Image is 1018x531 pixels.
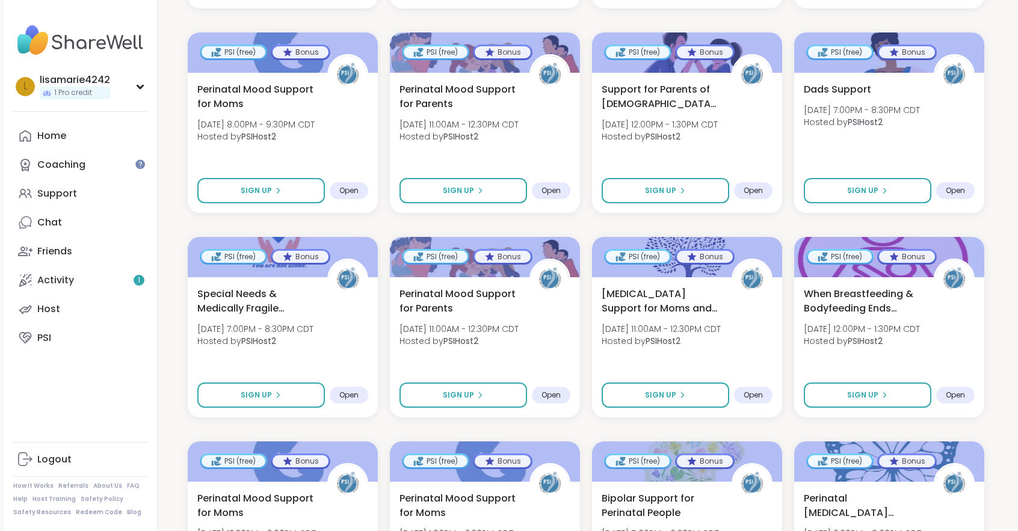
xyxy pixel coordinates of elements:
[58,482,88,490] a: Referrals
[541,390,561,400] span: Open
[879,455,935,467] div: Bonus
[13,508,71,517] a: Safety Resources
[202,455,265,467] div: PSI (free)
[399,130,519,143] span: Hosted by
[339,186,359,195] span: Open
[135,159,145,169] iframe: Spotlight
[13,324,147,352] a: PSI
[127,482,140,490] a: FAQ
[399,323,519,335] span: [DATE] 11:00AM - 12:30PM CDT
[804,323,920,335] span: [DATE] 12:00PM - 1:30PM CDT
[848,116,883,128] b: PSIHost2
[127,508,141,517] a: Blog
[202,251,265,263] div: PSI (free)
[733,260,771,298] img: PSIHost2
[37,302,60,316] div: Host
[808,251,872,263] div: PSI (free)
[273,455,329,467] div: Bonus
[879,251,935,263] div: Bonus
[13,121,147,150] a: Home
[733,56,771,93] img: PSIHost2
[13,179,147,208] a: Support
[602,335,721,347] span: Hosted by
[273,46,329,58] div: Bonus
[946,390,965,400] span: Open
[197,82,314,111] span: Perinatal Mood Support for Moms
[677,46,733,58] div: Bonus
[37,187,77,200] div: Support
[404,46,467,58] div: PSI (free)
[37,274,74,287] div: Activity
[339,390,359,400] span: Open
[541,186,561,195] span: Open
[273,251,329,263] div: Bonus
[804,82,871,97] span: Dads Support
[404,251,467,263] div: PSI (free)
[936,56,973,93] img: PSIHost2
[329,465,366,502] img: PSIHost2
[197,178,325,203] button: Sign Up
[241,390,272,401] span: Sign Up
[93,482,122,490] a: About Us
[37,216,62,229] div: Chat
[677,455,733,467] div: Bonus
[602,287,718,316] span: [MEDICAL_DATA] Support for Moms and Birthing People
[475,455,531,467] div: Bonus
[197,130,315,143] span: Hosted by
[13,295,147,324] a: Host
[733,465,771,502] img: PSIHost2
[241,185,272,196] span: Sign Up
[399,287,516,316] span: Perinatal Mood Support for Parents
[81,495,123,503] a: Safety Policy
[646,130,680,143] b: PSIHost2
[602,178,729,203] button: Sign Up
[646,335,680,347] b: PSIHost2
[399,118,519,130] span: [DATE] 11:00AM - 12:30PM CDT
[197,491,314,520] span: Perinatal Mood Support for Moms
[37,245,72,258] div: Friends
[197,118,315,130] span: [DATE] 8:00PM - 9:30PM CDT
[531,260,569,298] img: PSIHost2
[13,150,147,179] a: Coaching
[946,186,965,195] span: Open
[443,130,478,143] b: PSIHost2
[37,453,72,466] div: Logout
[847,185,878,196] span: Sign Up
[475,251,531,263] div: Bonus
[202,46,265,58] div: PSI (free)
[13,19,147,61] img: ShareWell Nav Logo
[23,79,28,94] span: l
[443,185,474,196] span: Sign Up
[531,56,569,93] img: PSIHost2
[443,390,474,401] span: Sign Up
[602,130,718,143] span: Hosted by
[13,482,54,490] a: How It Works
[37,158,85,171] div: Coaching
[804,116,920,128] span: Hosted by
[197,323,313,335] span: [DATE] 7:00PM - 8:30PM CDT
[602,491,718,520] span: Bipolar Support for Perinatal People
[847,390,878,401] span: Sign Up
[602,382,729,408] button: Sign Up
[13,445,147,474] a: Logout
[602,118,718,130] span: [DATE] 12:00PM - 1:30PM CDT
[241,130,276,143] b: PSIHost2
[804,104,920,116] span: [DATE] 7:00PM - 8:30PM CDT
[606,251,670,263] div: PSI (free)
[804,335,920,347] span: Hosted by
[804,287,921,316] span: When Breastfeeding & Bodyfeeding Ends Before Ready
[808,455,872,467] div: PSI (free)
[399,335,519,347] span: Hosted by
[677,251,733,263] div: Bonus
[531,465,569,502] img: PSIHost2
[197,287,314,316] span: Special Needs & Medically Fragile Parenting
[13,266,147,295] a: Activity1
[606,46,670,58] div: PSI (free)
[241,335,276,347] b: PSIHost2
[645,390,676,401] span: Sign Up
[329,56,366,93] img: PSIHost2
[936,465,973,502] img: PSIHost2
[399,491,516,520] span: Perinatal Mood Support for Moms
[197,335,313,347] span: Hosted by
[879,46,935,58] div: Bonus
